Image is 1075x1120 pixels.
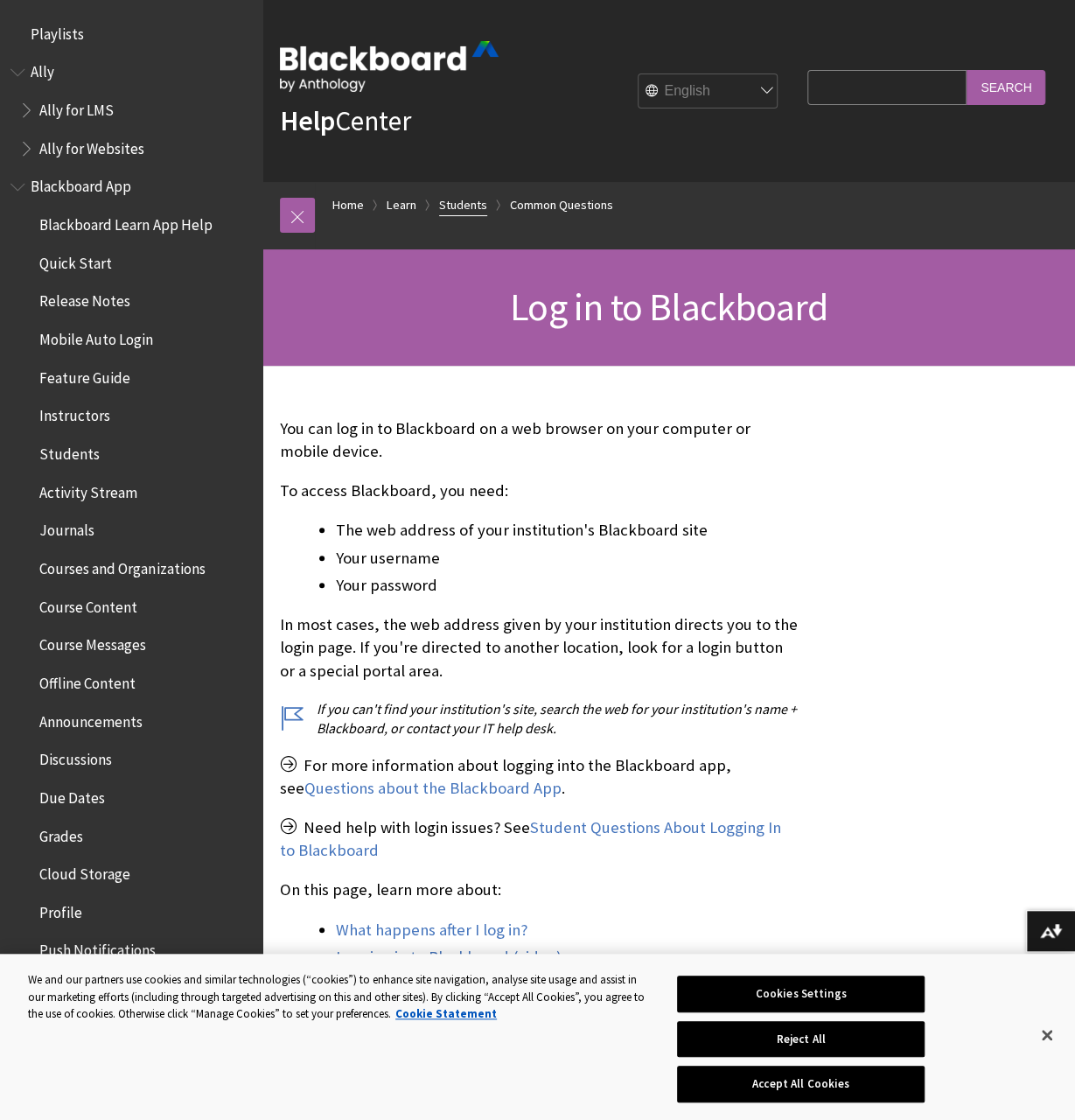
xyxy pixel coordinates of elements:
span: Due Dates [39,783,105,807]
span: Ally for Websites [39,134,144,157]
nav: Book outline for Playlists [10,19,252,49]
p: For more information about logging into the Blackboard app, see . [280,754,799,800]
button: Reject All [677,1021,925,1058]
input: Search [967,70,1045,104]
a: Student Questions About Logging In to Blackboard [280,817,781,861]
p: In most cases, the web address given by your institution directs you to the login page. If you're... [280,613,799,682]
button: Accept All Cookies [677,1066,925,1102]
a: Students [439,194,487,216]
span: Ally for LMS [39,95,114,119]
a: HelpCenter [280,103,411,138]
a: Learn [387,194,416,216]
nav: Book outline for Blackboard App Help [10,172,252,1118]
a: Common Questions [510,194,613,216]
span: Playlists [31,19,84,43]
span: Journals [39,516,94,540]
span: Ally [31,58,54,81]
span: Quick Start [39,248,112,272]
span: Activity Stream [39,478,137,501]
a: Questions about the Blackboard App [304,778,562,799]
p: Need help with login issues? See [280,816,799,862]
strong: Help [280,103,335,138]
button: Cookies Settings [677,976,925,1012]
span: Push Notifications [39,936,156,960]
span: Discussions [39,745,112,768]
span: Offline Content [39,668,136,692]
span: Blackboard App [31,172,131,196]
span: Students [39,439,100,463]
a: What happens after I log in? [336,920,527,941]
li: Your password [336,573,799,598]
span: Course Content [39,592,137,616]
span: Profile [39,898,82,921]
p: If you can't find your institution's site, search the web for your institution's name + Blackboar... [280,699,799,738]
div: We and our partners use cookies and similar technologies (“cookies”) to enhance site navigation, ... [28,971,645,1023]
span: Courses and Organizations [39,554,205,577]
img: Blackboard by Anthology [280,41,499,92]
span: Grades [39,822,83,845]
span: Student Questions About Logging In to Blackboard [280,817,781,860]
select: Site Language Selector [639,74,778,109]
span: Instructors [39,402,110,425]
span: Release Notes [39,287,130,311]
a: Logging in to Blackboard (video) [336,947,562,968]
li: The web address of your institution's Blackboard site [336,518,799,542]
p: You can log in to Blackboard on a web browser on your computer or mobile device. [280,417,799,463]
p: On this page, learn more about: [280,878,799,901]
span: Feature Guide [39,363,130,387]
p: To access Blackboard, you need: [280,479,799,502]
button: Close [1028,1016,1066,1054]
nav: Book outline for Anthology Ally Help [10,58,252,164]
li: Your username [336,546,799,570]
span: Course Messages [39,631,146,654]
span: Log in to Blackboard [510,283,827,331]
span: Cloud Storage [39,859,130,883]
a: More information about your privacy, opens in a new tab [395,1006,497,1021]
a: Home [332,194,364,216]
span: Announcements [39,707,143,731]
span: Mobile Auto Login [39,325,153,348]
span: Blackboard Learn App Help [39,210,212,234]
